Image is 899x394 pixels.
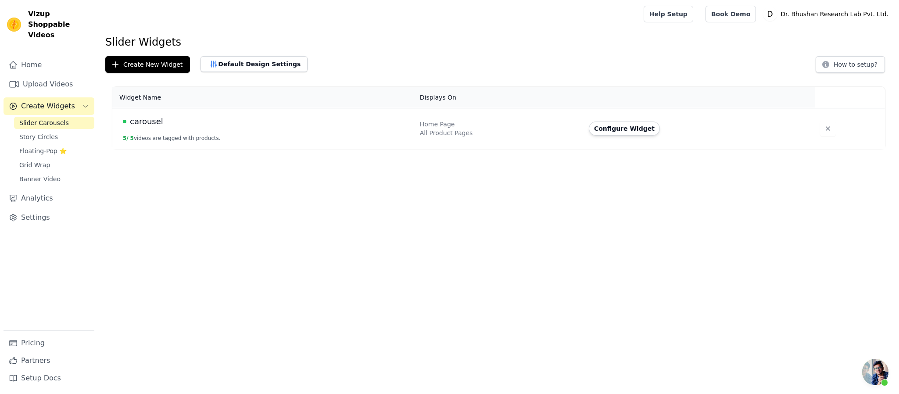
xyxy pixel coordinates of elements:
a: Slider Carousels [14,117,94,129]
text: D [767,10,773,18]
span: Vizup Shoppable Videos [28,9,91,40]
a: Setup Docs [4,369,94,387]
button: Default Design Settings [201,56,308,72]
button: Create Widgets [4,97,94,115]
a: Floating-Pop ⭐ [14,145,94,157]
div: Open chat [862,359,888,385]
a: Pricing [4,334,94,352]
a: Analytics [4,190,94,207]
span: 5 / [123,135,129,141]
th: Widget Name [112,87,415,108]
button: How to setup? [816,56,885,73]
a: Partners [4,352,94,369]
button: Create New Widget [105,56,190,73]
a: Upload Videos [4,75,94,93]
a: Book Demo [706,6,756,22]
span: Floating-Pop ⭐ [19,147,67,155]
button: Delete widget [820,121,836,136]
a: Help Setup [644,6,693,22]
a: Story Circles [14,131,94,143]
a: How to setup? [816,62,885,71]
span: Live Published [123,120,126,123]
span: Slider Carousels [19,118,69,127]
a: Settings [4,209,94,226]
p: Dr. Bhushan Research Lab Pvt. Ltd. [777,6,892,22]
button: 5/ 5videos are tagged with products. [123,135,221,142]
th: Displays On [415,87,584,108]
span: Story Circles [19,133,58,141]
span: Banner Video [19,175,61,183]
span: 5 [130,135,134,141]
a: Banner Video [14,173,94,185]
h1: Slider Widgets [105,35,892,49]
button: D Dr. Bhushan Research Lab Pvt. Ltd. [763,6,892,22]
div: Home Page [420,120,578,129]
a: Grid Wrap [14,159,94,171]
a: Home [4,56,94,74]
span: Create Widgets [21,101,75,111]
img: Vizup [7,18,21,32]
span: carousel [130,115,163,128]
div: All Product Pages [420,129,578,137]
button: Configure Widget [589,122,660,136]
span: Grid Wrap [19,161,50,169]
